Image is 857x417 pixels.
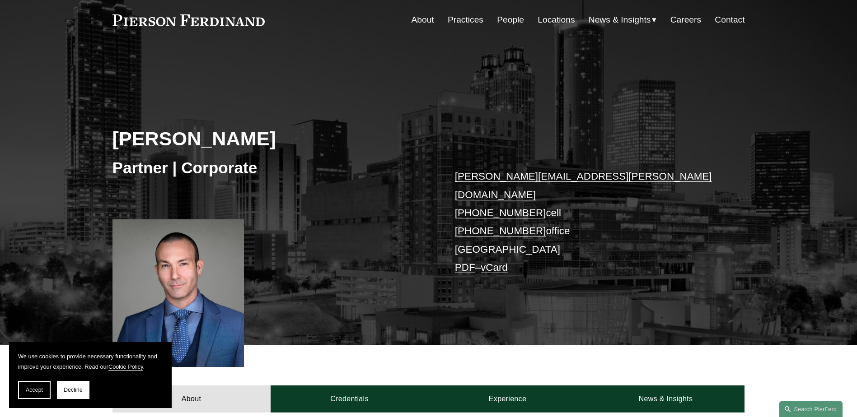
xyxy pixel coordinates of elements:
[497,11,524,28] a: People
[57,381,89,399] button: Decline
[112,385,271,412] a: About
[455,262,475,273] a: PDF
[18,381,51,399] button: Accept
[448,11,483,28] a: Practices
[538,11,575,28] a: Locations
[9,342,172,408] section: Cookie banner
[112,158,429,178] h3: Partner | Corporate
[412,11,434,28] a: About
[455,167,718,277] p: cell office [GEOGRAPHIC_DATA] –
[455,225,546,236] a: [PHONE_NUMBER]
[455,171,712,200] a: [PERSON_NAME][EMAIL_ADDRESS][PERSON_NAME][DOMAIN_NAME]
[779,401,843,417] a: Search this site
[589,12,651,28] span: News & Insights
[481,262,508,273] a: vCard
[715,11,745,28] a: Contact
[429,385,587,412] a: Experience
[455,207,546,218] a: [PHONE_NUMBER]
[26,387,43,393] span: Accept
[670,11,701,28] a: Careers
[589,11,657,28] a: folder dropdown
[64,387,83,393] span: Decline
[112,127,429,150] h2: [PERSON_NAME]
[586,385,745,412] a: News & Insights
[271,385,429,412] a: Credentials
[108,363,143,370] a: Cookie Policy
[18,351,163,372] p: We use cookies to provide necessary functionality and improve your experience. Read our .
